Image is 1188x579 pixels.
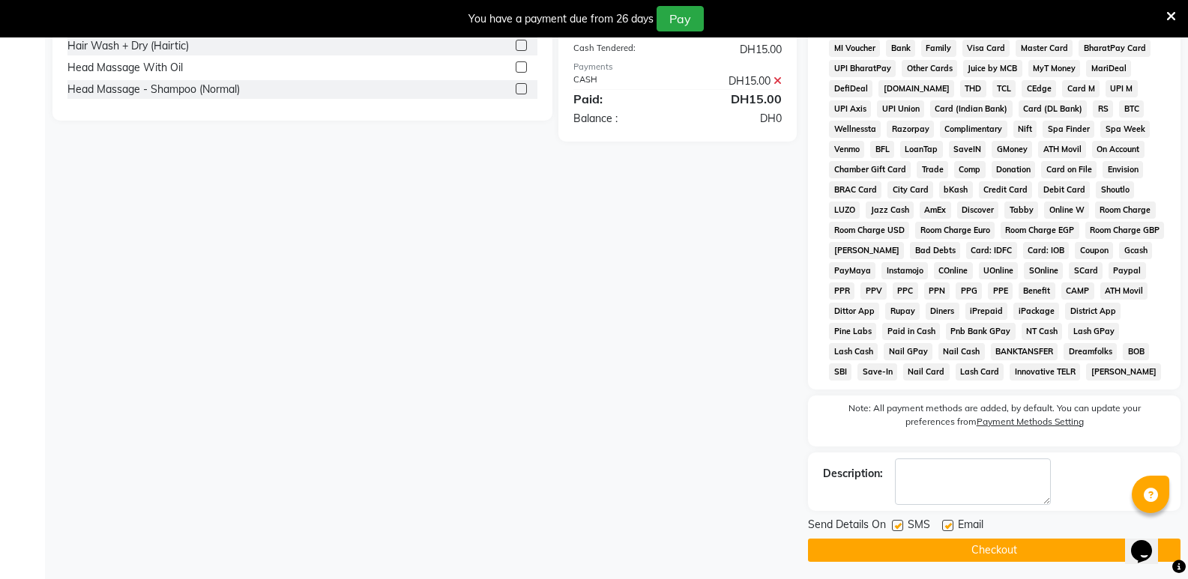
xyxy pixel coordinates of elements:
span: Room Charge [1095,201,1156,219]
span: Email [958,517,983,536]
span: RS [1093,100,1113,118]
span: bKash [939,181,973,198]
span: Trade [917,161,948,178]
span: Pine Labs [829,323,876,340]
span: Pnb Bank GPay [946,323,1016,340]
span: UPI M [1106,80,1138,97]
span: Gcash [1119,242,1152,259]
span: SBI [829,363,851,381]
span: MariDeal [1086,60,1131,77]
div: Payments [573,61,782,73]
div: Head Massage - Shampoo (Normal) [67,82,240,97]
span: Bank [886,40,915,57]
label: Note: All payment methods are added, by default. You can update your preferences from [823,401,1166,434]
div: Description: [823,466,883,482]
span: LoanTap [900,141,943,158]
div: Head Massage With Oil [67,60,183,76]
div: DH15.00 [678,42,793,58]
span: [DOMAIN_NAME] [878,80,954,97]
span: Family [921,40,956,57]
span: Envision [1103,161,1143,178]
div: CASH [562,73,678,89]
span: Save-In [857,363,897,381]
span: [PERSON_NAME] [829,242,904,259]
span: UOnline [979,262,1019,279]
span: Card: IOB [1023,242,1070,259]
span: Spa Week [1100,121,1150,138]
span: Coupon [1075,242,1113,259]
span: Chamber Gift Card [829,161,911,178]
span: Lash GPay [1068,323,1119,340]
span: Paypal [1109,262,1146,279]
span: City Card [887,181,933,198]
span: Discover [957,201,999,219]
span: Debit Card [1038,181,1090,198]
span: Dreamfolks [1064,343,1117,360]
span: BTC [1119,100,1144,118]
button: Pay [657,6,704,31]
span: Send Details On [808,517,886,536]
span: SCard [1069,262,1103,279]
span: SaveIN [949,141,986,158]
span: SOnline [1024,262,1063,279]
span: Comp [954,161,986,178]
span: TCL [992,80,1016,97]
span: Bad Debts [910,242,960,259]
span: PPR [829,282,854,300]
span: BharatPay Card [1079,40,1151,57]
span: BANKTANSFER [991,343,1058,360]
span: Room Charge USD [829,222,909,239]
span: Other Cards [902,60,957,77]
span: COnline [934,262,973,279]
span: PayMaya [829,262,875,279]
span: MyT Money [1028,60,1081,77]
span: NT Cash [1022,323,1063,340]
span: BFL [870,141,894,158]
span: Benefit [1019,282,1055,300]
span: AmEx [920,201,951,219]
span: Room Charge Euro [915,222,995,239]
span: CAMP [1061,282,1094,300]
span: THD [960,80,986,97]
span: UPI Axis [829,100,871,118]
span: On Account [1092,141,1145,158]
span: Innovative TELR [1010,363,1080,381]
div: DH15.00 [678,90,793,108]
span: ATH Movil [1038,141,1086,158]
span: SMS [908,517,930,536]
iframe: chat widget [1125,519,1173,564]
span: CEdge [1022,80,1056,97]
span: Card (DL Bank) [1019,100,1088,118]
span: Card on File [1041,161,1097,178]
span: [PERSON_NAME] [1086,363,1161,381]
span: PPE [988,282,1013,300]
div: Cash Tendered: [562,42,678,58]
span: UPI Union [877,100,924,118]
span: Venmo [829,141,864,158]
span: Nail GPay [884,343,932,360]
span: PPV [860,282,887,300]
span: Lash Cash [829,343,878,360]
button: Checkout [808,539,1181,562]
span: Card M [1062,80,1100,97]
span: UPI BharatPay [829,60,896,77]
span: Donation [992,161,1036,178]
span: Diners [926,303,959,320]
span: Paid in Cash [882,323,940,340]
span: Master Card [1016,40,1073,57]
span: MI Voucher [829,40,880,57]
span: Lash Card [956,363,1004,381]
span: PPG [956,282,982,300]
span: Nail Card [903,363,950,381]
span: District App [1065,303,1121,320]
span: PPN [924,282,950,300]
div: You have a payment due from 26 days [468,11,654,27]
span: LUZO [829,201,860,219]
span: DefiDeal [829,80,872,97]
span: iPrepaid [965,303,1008,320]
span: Card (Indian Bank) [930,100,1013,118]
span: Rupay [885,303,920,320]
span: Dittor App [829,303,879,320]
span: Jazz Cash [866,201,914,219]
div: Hair Wash + Dry (Hairtic) [67,38,189,54]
